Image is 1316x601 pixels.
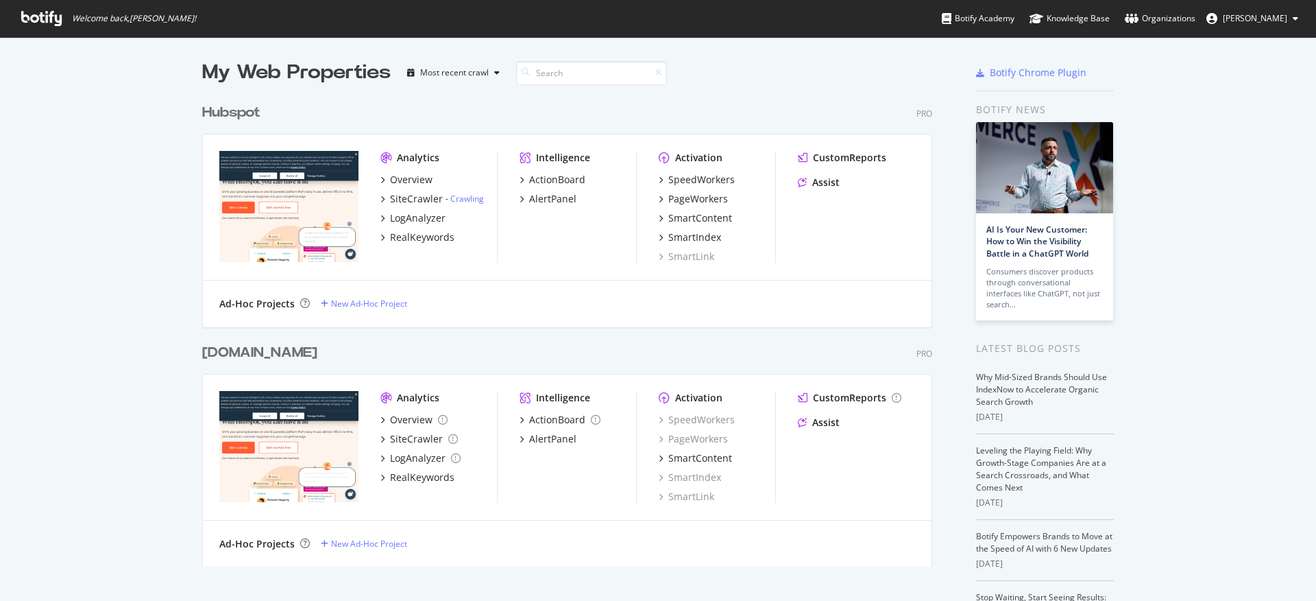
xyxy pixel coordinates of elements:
a: SmartLink [659,250,714,263]
a: LogAnalyzer [380,451,461,465]
div: AlertPanel [529,192,576,206]
a: SmartIndex [659,471,721,484]
a: SmartIndex [659,231,721,244]
div: Activation [675,391,722,405]
div: CustomReports [813,391,886,405]
div: SiteCrawler [390,192,443,206]
a: New Ad-Hoc Project [321,538,407,550]
a: AI Is Your New Customer: How to Win the Visibility Battle in a ChatGPT World [986,224,1088,259]
a: SpeedWorkers [659,413,735,427]
div: Analytics [397,391,439,405]
a: RealKeywords [380,471,454,484]
a: Hubspot [202,103,266,123]
a: Botify Empowers Brands to Move at the Speed of AI with 6 New Updates [976,530,1112,554]
div: Assist [812,176,840,189]
div: SpeedWorkers [668,173,735,187]
div: Ad-Hoc Projects [219,537,295,551]
div: SiteCrawler [390,432,443,446]
span: Jon Topolski [1223,12,1287,24]
div: Overview [390,413,432,427]
div: SmartIndex [668,231,721,244]
input: Search [516,61,667,85]
a: SmartContent [659,211,732,225]
div: Hubspot [202,103,260,123]
div: Activation [675,151,722,165]
a: Overview [380,173,432,187]
img: hubspot-bulkdataexport.com [219,391,358,502]
div: Knowledge Base [1029,12,1110,25]
a: SmartContent [659,451,732,465]
div: LogAnalyzer [390,451,446,465]
div: Ad-Hoc Projects [219,297,295,311]
div: RealKeywords [390,231,454,244]
div: [DOMAIN_NAME] [202,343,317,363]
div: [DATE] [976,558,1114,570]
button: Most recent crawl [402,62,505,84]
div: Pro [916,348,932,360]
div: RealKeywords [390,471,454,484]
div: Intelligence [536,391,590,405]
div: Assist [812,416,840,429]
div: New Ad-Hoc Project [331,538,407,550]
img: hubspot.com [219,151,358,262]
div: Overview [390,173,432,187]
a: Overview [380,413,448,427]
a: Leveling the Playing Field: Why Growth-Stage Companies Are at a Search Crossroads, and What Comes... [976,445,1106,493]
div: New Ad-Hoc Project [331,298,407,309]
a: LogAnalyzer [380,211,446,225]
div: CustomReports [813,151,886,165]
div: [DATE] [976,411,1114,423]
div: ActionBoard [529,173,585,187]
a: RealKeywords [380,231,454,244]
div: Most recent crawl [420,69,489,77]
a: SiteCrawler [380,432,458,446]
a: [DOMAIN_NAME] [202,343,323,363]
a: Assist [798,176,840,189]
div: Organizations [1125,12,1195,25]
a: New Ad-Hoc Project [321,298,407,309]
a: CustomReports [798,391,901,405]
button: [PERSON_NAME] [1195,8,1309,30]
a: PageWorkers [659,432,728,446]
div: My Web Properties [202,59,391,86]
a: Crawling [450,193,484,204]
a: PageWorkers [659,192,728,206]
div: Intelligence [536,151,590,165]
div: Analytics [397,151,439,165]
div: LogAnalyzer [390,211,446,225]
span: Welcome back, [PERSON_NAME] ! [72,13,196,24]
a: ActionBoard [520,413,600,427]
div: Botify Chrome Plugin [990,66,1086,80]
div: SmartContent [668,451,732,465]
a: AlertPanel [520,432,576,446]
a: Why Mid-Sized Brands Should Use IndexNow to Accelerate Organic Search Growth [976,371,1107,408]
div: PageWorkers [668,192,728,206]
div: SmartContent [668,211,732,225]
a: SmartLink [659,490,714,504]
img: AI Is Your New Customer: How to Win the Visibility Battle in a ChatGPT World [976,122,1113,213]
a: Assist [798,416,840,429]
div: Pro [916,108,932,119]
div: ActionBoard [529,413,585,427]
div: AlertPanel [529,432,576,446]
a: SpeedWorkers [659,173,735,187]
div: grid [202,86,943,567]
div: Botify Academy [942,12,1014,25]
div: [DATE] [976,497,1114,509]
div: Consumers discover products through conversational interfaces like ChatGPT, not just search… [986,266,1103,310]
a: Botify Chrome Plugin [976,66,1086,80]
a: AlertPanel [520,192,576,206]
div: Latest Blog Posts [976,341,1114,356]
div: Botify news [976,102,1114,117]
a: CustomReports [798,151,886,165]
a: ActionBoard [520,173,585,187]
a: SiteCrawler- Crawling [380,192,484,206]
div: - [446,193,484,204]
